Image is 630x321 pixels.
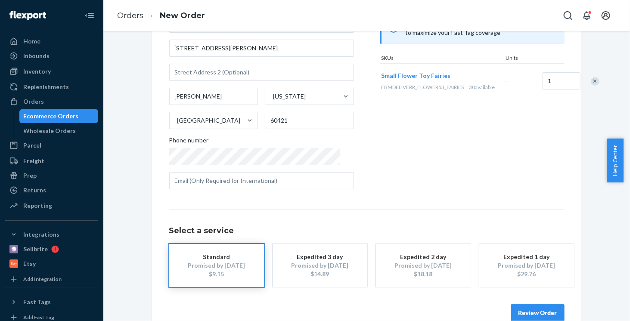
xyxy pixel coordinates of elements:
[5,183,98,197] a: Returns
[19,124,99,138] a: Wholesale Orders
[23,171,37,180] div: Prep
[382,71,451,80] button: Small Flower Toy Fairies
[24,127,76,135] div: Wholesale Orders
[5,154,98,168] a: Freight
[9,11,46,20] img: Flexport logo
[376,244,471,287] button: Expedited 2 dayPromised by [DATE]$18.18
[591,77,599,86] div: Remove Item
[23,52,50,60] div: Inbounds
[23,230,59,239] div: Integrations
[110,3,212,28] ol: breadcrumbs
[272,92,273,101] input: [US_STATE]
[23,157,44,165] div: Freight
[5,295,98,309] button: Fast Tags
[23,67,51,76] div: Inventory
[23,201,52,210] div: Reporting
[169,244,264,287] button: StandardPromised by [DATE]$9.15
[5,199,98,213] a: Reporting
[81,7,98,24] button: Close Navigation
[492,261,561,270] div: Promised by [DATE]
[5,228,98,241] button: Integrations
[182,270,251,278] div: $9.15
[23,298,51,306] div: Fast Tags
[117,11,143,20] a: Orders
[504,54,543,63] div: Units
[169,136,209,148] span: Phone number
[160,11,205,20] a: New Order
[5,95,98,108] a: Orders
[169,172,354,189] input: Email (Only Required for International)
[177,116,241,125] div: [GEOGRAPHIC_DATA]
[19,109,99,123] a: Ecommerce Orders
[23,83,69,91] div: Replenishments
[5,274,98,284] a: Add Integration
[169,64,354,81] input: Street Address 2 (Optional)
[23,37,40,46] div: Home
[265,112,354,129] input: ZIP Code
[492,253,561,261] div: Expedited 1 day
[23,97,44,106] div: Orders
[492,270,561,278] div: $29.76
[286,261,354,270] div: Promised by [DATE]
[389,261,458,270] div: Promised by [DATE]
[169,88,258,105] input: City
[389,270,458,278] div: $18.18
[389,253,458,261] div: Expedited 2 day
[5,34,98,48] a: Home
[5,139,98,152] a: Parcel
[23,259,36,268] div: Etsy
[504,77,509,84] span: —
[5,257,98,271] a: Etsy
[382,72,451,79] span: Small Flower Toy Fairies
[382,84,464,90] span: FBMDELIVERR_FLOWER53_FAIRIES
[23,186,46,194] div: Returns
[286,270,354,278] div: $14.89
[607,139,624,182] button: Help Center
[543,72,580,90] input: Quantity
[469,84,495,90] span: 30 available
[23,141,41,150] div: Parcel
[23,275,62,283] div: Add Integration
[597,7,614,24] button: Open account menu
[23,245,48,253] div: Sellbrite
[169,40,354,57] input: Street Address
[286,253,354,261] div: Expedited 3 day
[24,112,79,120] div: Ecommerce Orders
[479,244,574,287] button: Expedited 1 dayPromised by [DATE]$29.76
[5,80,98,94] a: Replenishments
[5,65,98,78] a: Inventory
[182,261,251,270] div: Promised by [DATE]
[5,49,98,63] a: Inbounds
[5,169,98,182] a: Prep
[23,314,54,321] div: Add Fast Tag
[5,242,98,256] a: Sellbrite
[578,7,596,24] button: Open notifications
[380,54,504,63] div: SKUs
[273,244,367,287] button: Expedited 3 dayPromised by [DATE]$14.89
[273,92,306,101] div: [US_STATE]
[169,227,565,235] h1: Select a service
[182,253,251,261] div: Standard
[559,7,577,24] button: Open Search Box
